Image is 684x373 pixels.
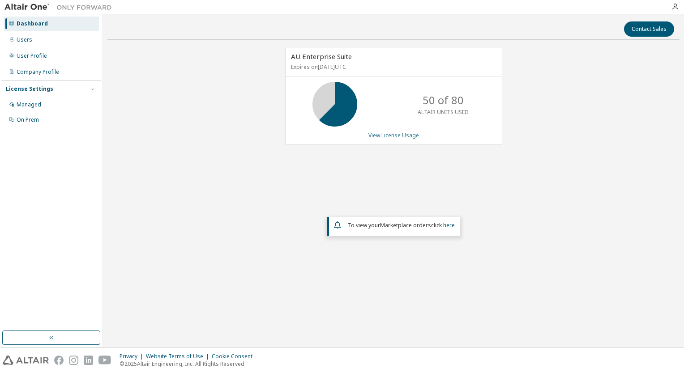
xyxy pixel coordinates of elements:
[17,36,32,43] div: Users
[17,20,48,27] div: Dashboard
[291,52,352,61] span: AU Enterprise Suite
[120,353,146,360] div: Privacy
[423,93,464,108] p: 50 of 80
[418,108,469,116] p: ALTAIR UNITS USED
[17,101,41,108] div: Managed
[17,52,47,59] div: User Profile
[120,360,258,368] p: © 2025 Altair Engineering, Inc. All Rights Reserved.
[98,356,111,365] img: youtube.svg
[368,131,419,139] a: View License Usage
[3,356,49,365] img: altair_logo.svg
[380,221,431,229] em: Marketplace orders
[6,85,53,93] div: License Settings
[146,353,212,360] div: Website Terms of Use
[4,3,116,12] img: Altair One
[624,21,674,37] button: Contact Sales
[443,221,455,229] a: here
[69,356,78,365] img: instagram.svg
[54,356,64,365] img: facebook.svg
[212,353,258,360] div: Cookie Consent
[84,356,93,365] img: linkedin.svg
[17,68,59,76] div: Company Profile
[17,116,39,123] div: On Prem
[348,221,455,229] span: To view your click
[291,63,494,71] p: Expires on [DATE] UTC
